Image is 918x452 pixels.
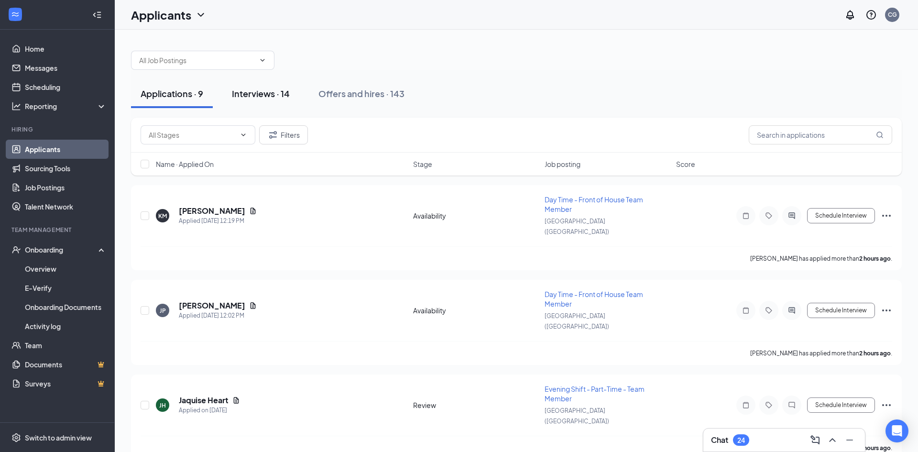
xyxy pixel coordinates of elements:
[786,212,798,220] svg: ActiveChat
[786,307,798,314] svg: ActiveChat
[844,434,855,446] svg: Minimize
[156,159,214,169] span: Name · Applied On
[159,401,166,409] div: JH
[179,206,245,216] h5: [PERSON_NAME]
[545,218,609,235] span: [GEOGRAPHIC_DATA] ([GEOGRAPHIC_DATA])
[232,88,290,99] div: Interviews · 14
[881,305,892,316] svg: Ellipses
[25,101,107,111] div: Reporting
[131,7,191,23] h1: Applicants
[11,125,105,133] div: Hiring
[825,432,840,448] button: ChevronUp
[763,307,775,314] svg: Tag
[232,397,240,404] svg: Document
[25,159,107,178] a: Sourcing Tools
[545,159,580,169] span: Job posting
[179,395,229,406] h5: Jaquise Heart
[881,399,892,411] svg: Ellipses
[876,131,884,139] svg: MagnifyingGlass
[545,195,643,213] span: Day Time - Front of House Team Member
[318,88,404,99] div: Offers and hires · 143
[545,385,645,403] span: Evening Shift - Part-Time - Team Member
[859,255,891,262] b: 2 hours ago
[139,55,255,66] input: All Job Postings
[807,397,875,413] button: Schedule Interview
[240,131,247,139] svg: ChevronDown
[179,406,240,415] div: Applied on [DATE]
[179,300,245,311] h5: [PERSON_NAME]
[25,317,107,336] a: Activity log
[179,311,257,320] div: Applied [DATE] 12:02 PM
[25,39,107,58] a: Home
[249,302,257,309] svg: Document
[158,212,167,220] div: KM
[179,216,257,226] div: Applied [DATE] 12:19 PM
[11,101,21,111] svg: Analysis
[11,245,21,254] svg: UserCheck
[11,226,105,234] div: Team Management
[92,10,102,20] svg: Collapse
[413,211,539,220] div: Availability
[808,432,823,448] button: ComposeMessage
[195,9,207,21] svg: ChevronDown
[413,306,539,315] div: Availability
[267,129,279,141] svg: Filter
[413,159,432,169] span: Stage
[545,407,609,425] span: [GEOGRAPHIC_DATA] ([GEOGRAPHIC_DATA])
[25,374,107,393] a: SurveysCrown
[807,303,875,318] button: Schedule Interview
[25,140,107,159] a: Applicants
[259,56,266,64] svg: ChevronDown
[881,210,892,221] svg: Ellipses
[740,401,752,409] svg: Note
[25,77,107,97] a: Scheduling
[141,88,203,99] div: Applications · 9
[11,433,21,442] svg: Settings
[25,336,107,355] a: Team
[763,401,775,409] svg: Tag
[807,208,875,223] button: Schedule Interview
[413,400,539,410] div: Review
[749,125,892,144] input: Search in applications
[865,9,877,21] svg: QuestionInfo
[737,436,745,444] div: 24
[786,401,798,409] svg: ChatInactive
[11,10,20,19] svg: WorkstreamLogo
[25,178,107,197] a: Job Postings
[25,259,107,278] a: Overview
[856,444,891,452] b: 17 hours ago
[149,130,236,140] input: All Stages
[25,245,98,254] div: Onboarding
[259,125,308,144] button: Filter Filters
[545,312,609,330] span: [GEOGRAPHIC_DATA] ([GEOGRAPHIC_DATA])
[740,307,752,314] svg: Note
[885,419,908,442] div: Open Intercom Messenger
[740,212,752,220] svg: Note
[711,435,728,445] h3: Chat
[750,349,892,357] p: [PERSON_NAME] has applied more than .
[249,207,257,215] svg: Document
[844,9,856,21] svg: Notifications
[750,254,892,263] p: [PERSON_NAME] has applied more than .
[25,433,92,442] div: Switch to admin view
[827,434,838,446] svg: ChevronUp
[809,434,821,446] svg: ComposeMessage
[888,11,897,19] div: CG
[545,290,643,308] span: Day Time - Front of House Team Member
[25,355,107,374] a: DocumentsCrown
[25,298,107,317] a: Onboarding Documents
[25,278,107,298] a: E-Verify
[763,212,775,220] svg: Tag
[25,197,107,216] a: Talent Network
[859,350,891,357] b: 2 hours ago
[25,58,107,77] a: Messages
[676,159,695,169] span: Score
[160,307,166,315] div: JP
[842,432,857,448] button: Minimize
